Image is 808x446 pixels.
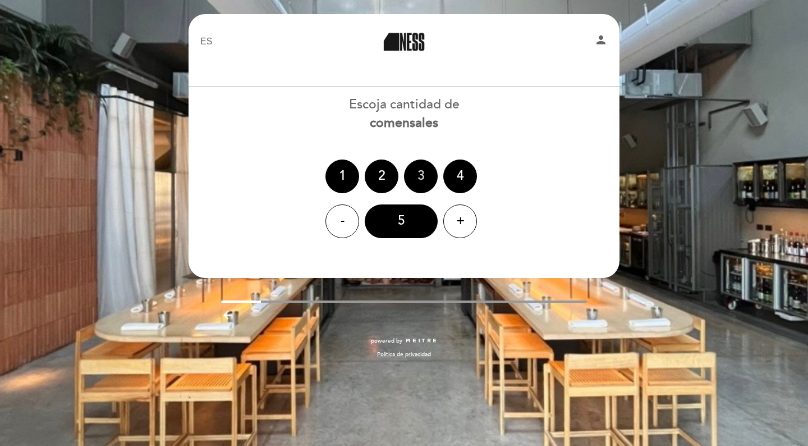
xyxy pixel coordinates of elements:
i: person [594,33,608,47]
div: 3 [404,160,438,193]
div: 4 [443,160,477,193]
i: arrow_backward [221,308,235,322]
div: 2 [365,160,398,193]
div: + [443,204,477,238]
div: Escoja cantidad de [188,95,620,133]
div: - [325,204,359,238]
span: powered by [371,337,402,345]
a: Política de privacidad [377,351,431,358]
a: Ness [334,26,474,57]
a: powered by [371,337,437,345]
div: 1 [325,160,359,193]
button: person [594,33,608,51]
img: MEITRE [405,338,437,344]
div: 5 [365,204,438,238]
b: comensales [370,115,438,131]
